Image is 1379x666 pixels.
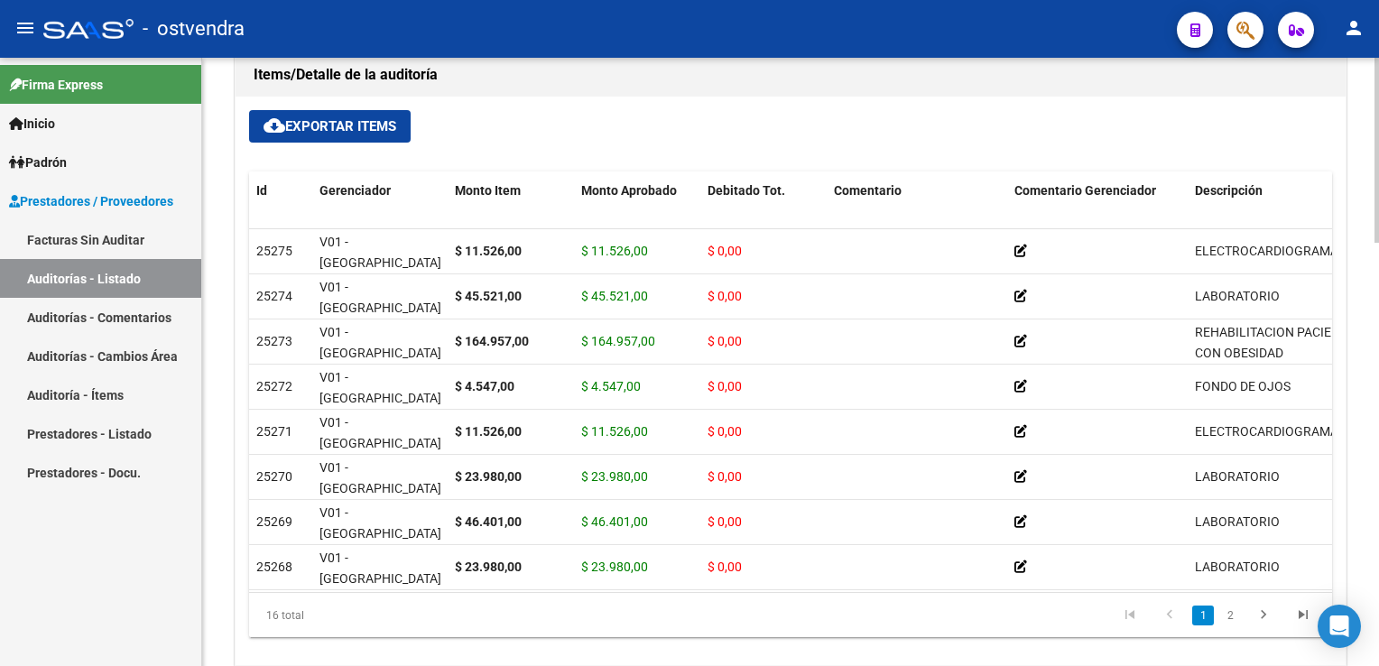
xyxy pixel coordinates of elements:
[708,424,742,439] span: $ 0,00
[319,183,391,198] span: Gerenciador
[256,289,292,303] span: 25274
[1152,606,1187,625] a: go to previous page
[256,424,292,439] span: 25271
[1195,289,1280,303] span: LABORATORIO
[455,469,522,484] strong: $ 23.980,00
[9,191,173,211] span: Prestadores / Proveedores
[708,469,742,484] span: $ 0,00
[1217,600,1244,631] li: page 2
[708,514,742,529] span: $ 0,00
[249,110,411,143] button: Exportar Items
[256,244,292,258] span: 25275
[143,9,245,49] span: - ostvendra
[256,183,267,198] span: Id
[249,171,312,251] datatable-header-cell: Id
[319,325,441,360] span: V01 - [GEOGRAPHIC_DATA]
[249,593,463,638] div: 16 total
[9,114,55,134] span: Inicio
[1195,379,1291,393] span: FONDO DE OJOS
[455,334,529,348] strong: $ 164.957,00
[1007,171,1188,251] datatable-header-cell: Comentario Gerenciador
[455,289,522,303] strong: $ 45.521,00
[455,183,521,198] span: Monto Item
[581,244,648,258] span: $ 11.526,00
[1343,17,1365,39] mat-icon: person
[312,171,448,251] datatable-header-cell: Gerenciador
[9,153,67,172] span: Padrón
[581,289,648,303] span: $ 45.521,00
[1195,560,1280,574] span: LABORATORIO
[319,460,441,495] span: V01 - [GEOGRAPHIC_DATA]
[581,183,677,198] span: Monto Aprobado
[319,280,441,315] span: V01 - [GEOGRAPHIC_DATA]
[834,183,902,198] span: Comentario
[700,171,827,251] datatable-header-cell: Debitado Tot.
[455,424,522,439] strong: $ 11.526,00
[827,171,1007,251] datatable-header-cell: Comentario
[1189,600,1217,631] li: page 1
[1188,171,1368,251] datatable-header-cell: Descripción
[1014,183,1156,198] span: Comentario Gerenciador
[319,370,441,405] span: V01 - [GEOGRAPHIC_DATA]
[708,289,742,303] span: $ 0,00
[264,115,285,136] mat-icon: cloud_download
[581,469,648,484] span: $ 23.980,00
[455,560,522,574] strong: $ 23.980,00
[455,514,522,529] strong: $ 46.401,00
[1195,244,1338,258] span: ELECTROCARDIOGRAMA
[1195,469,1280,484] span: LABORATORIO
[448,171,574,251] datatable-header-cell: Monto Item
[256,514,292,529] span: 25269
[581,560,648,574] span: $ 23.980,00
[319,550,441,586] span: V01 - [GEOGRAPHIC_DATA]
[581,514,648,529] span: $ 46.401,00
[1113,606,1147,625] a: go to first page
[1192,606,1214,625] a: 1
[581,334,655,348] span: $ 164.957,00
[256,334,292,348] span: 25273
[708,379,742,393] span: $ 0,00
[574,171,700,251] datatable-header-cell: Monto Aprobado
[1195,183,1263,198] span: Descripción
[319,235,441,270] span: V01 - [GEOGRAPHIC_DATA]
[1195,514,1280,529] span: LABORATORIO
[14,17,36,39] mat-icon: menu
[708,244,742,258] span: $ 0,00
[708,334,742,348] span: $ 0,00
[256,379,292,393] span: 25272
[254,60,1328,89] h1: Items/Detalle de la auditoría
[1195,424,1338,439] span: ELECTROCARDIOGRAMA
[708,183,785,198] span: Debitado Tot.
[9,75,103,95] span: Firma Express
[256,560,292,574] span: 25268
[1318,605,1361,648] div: Open Intercom Messenger
[455,244,522,258] strong: $ 11.526,00
[319,415,441,450] span: V01 - [GEOGRAPHIC_DATA]
[455,379,514,393] strong: $ 4.547,00
[1195,325,1355,360] span: REHABILITACION PACIENTE CON OBESIDAD
[319,505,441,541] span: V01 - [GEOGRAPHIC_DATA]
[581,424,648,439] span: $ 11.526,00
[264,118,396,134] span: Exportar Items
[708,560,742,574] span: $ 0,00
[1246,606,1281,625] a: go to next page
[1286,606,1320,625] a: go to last page
[1219,606,1241,625] a: 2
[256,469,292,484] span: 25270
[581,379,641,393] span: $ 4.547,00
